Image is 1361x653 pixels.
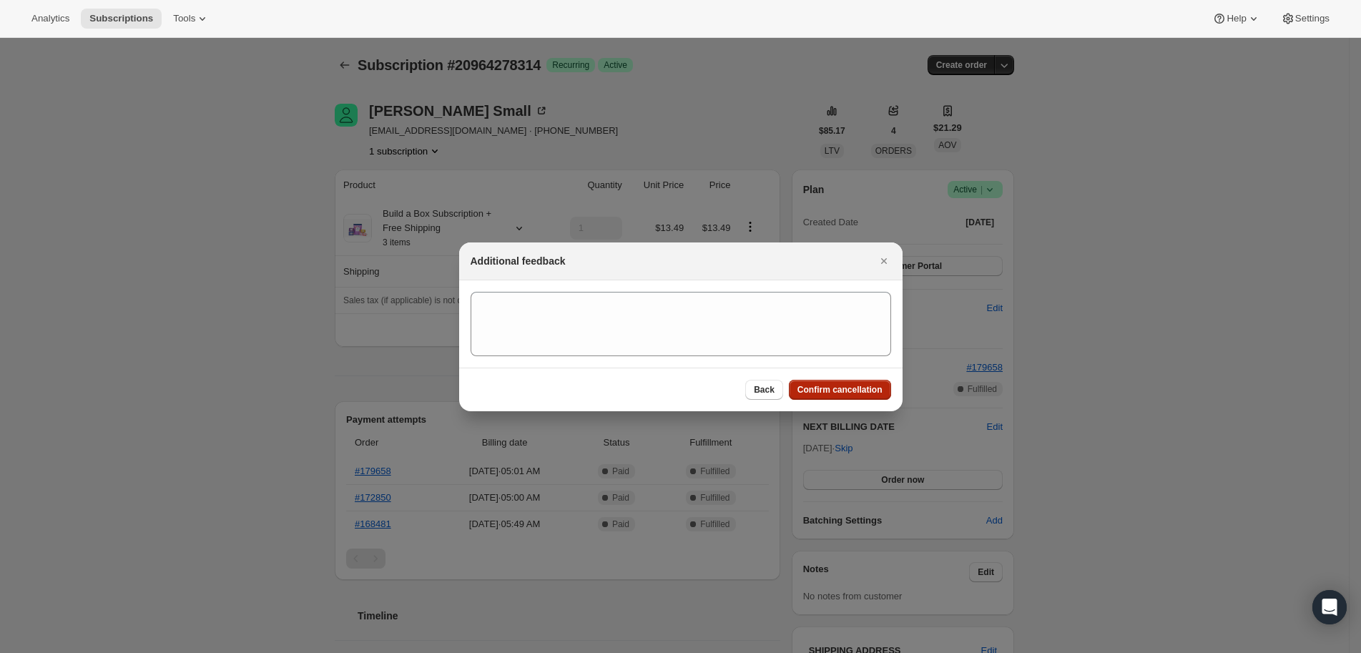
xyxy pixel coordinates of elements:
button: Confirm cancellation [789,380,891,400]
div: Open Intercom Messenger [1312,590,1347,624]
button: Analytics [23,9,78,29]
span: Settings [1295,13,1330,24]
h2: Additional feedback [471,254,566,268]
button: Help [1204,9,1269,29]
button: Close [874,251,894,271]
span: Analytics [31,13,69,24]
button: Back [745,380,783,400]
span: Subscriptions [89,13,153,24]
span: Tools [173,13,195,24]
button: Subscriptions [81,9,162,29]
button: Tools [164,9,218,29]
span: Confirm cancellation [797,384,883,396]
button: Settings [1272,9,1338,29]
span: Help [1227,13,1246,24]
span: Back [754,384,775,396]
